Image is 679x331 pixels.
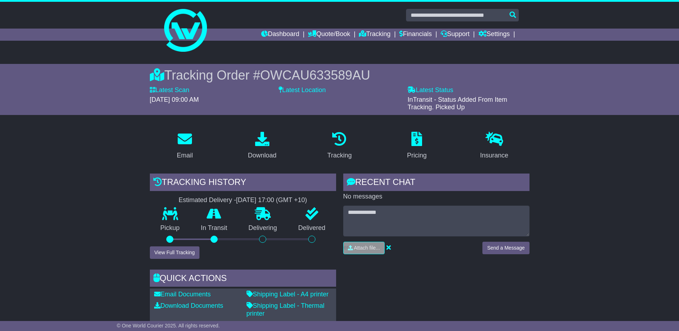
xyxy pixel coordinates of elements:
div: Quick Actions [150,270,336,289]
div: Tracking history [150,174,336,193]
p: Pickup [150,224,191,232]
label: Latest Location [279,86,326,94]
p: Delivered [288,224,336,232]
span: OWCAU633589AU [260,68,370,82]
span: © One World Courier 2025. All rights reserved. [117,323,220,329]
a: Download [243,129,281,163]
a: Download Documents [154,302,223,309]
div: Pricing [407,151,427,160]
a: Pricing [402,129,431,163]
p: Delivering [238,224,288,232]
button: Send a Message [482,242,529,254]
a: Email [172,129,197,163]
a: Insurance [476,129,513,163]
label: Latest Scan [150,86,189,94]
div: RECENT CHAT [343,174,529,193]
p: In Transit [190,224,238,232]
div: Email [177,151,193,160]
div: Insurance [480,151,508,160]
a: Settings [478,29,510,41]
div: Download [248,151,277,160]
button: View Full Tracking [150,246,199,259]
a: Email Documents [154,291,211,298]
a: Shipping Label - Thermal printer [247,302,325,317]
a: Quote/Book [308,29,350,41]
a: Tracking [359,29,390,41]
label: Latest Status [407,86,453,94]
a: Shipping Label - A4 printer [247,291,329,298]
p: No messages [343,193,529,201]
span: InTransit - Status Added From Item Tracking. Picked Up [407,96,507,111]
span: [DATE] 09:00 AM [150,96,199,103]
a: Dashboard [261,29,299,41]
a: Financials [399,29,432,41]
a: Support [441,29,470,41]
div: Tracking Order # [150,67,529,83]
a: Tracking [323,129,356,163]
div: [DATE] 17:00 (GMT +10) [236,196,307,204]
div: Estimated Delivery - [150,196,336,204]
div: Tracking [327,151,351,160]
